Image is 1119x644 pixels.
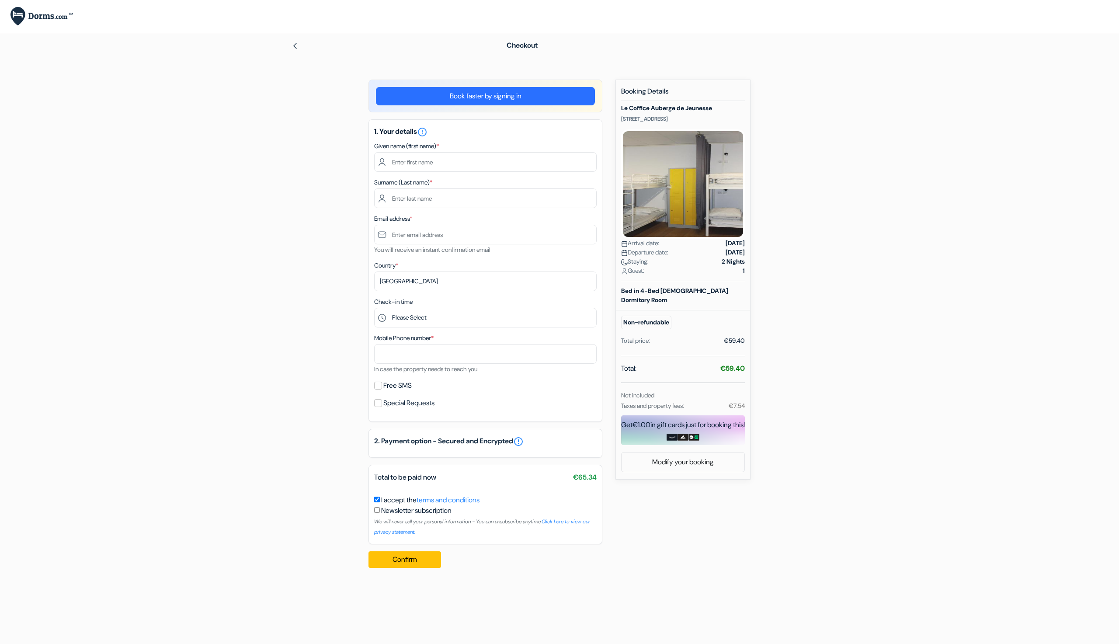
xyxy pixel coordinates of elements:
label: Surname (Last name) [374,178,432,187]
span: Staying: [621,257,649,266]
strong: 2 Nights [722,257,745,266]
small: Not included [621,391,654,399]
small: Taxes and property fees: [621,402,684,410]
a: error_outline [417,127,427,136]
div: Total price: [621,336,650,345]
span: €65.34 [573,472,597,483]
span: Total to be paid now [374,473,436,482]
button: Confirm [368,551,441,568]
label: Newsletter subscription [381,505,452,516]
img: Dorms.com [10,7,73,26]
h5: 1. Your details [374,127,597,137]
img: adidas-card.png [678,434,688,441]
img: amazon-card-no-text.png [667,434,678,441]
div: Get in gift cards just for booking this! [621,420,745,430]
h5: Booking Details [621,87,745,101]
label: Given name (first name) [374,142,439,151]
i: error_outline [417,127,427,137]
a: terms and conditions [417,495,480,505]
a: error_outline [513,436,524,447]
span: €1.00 [632,420,650,429]
a: Book faster by signing in [376,87,595,105]
input: Enter last name [374,188,597,208]
a: Modify your booking [622,454,744,470]
strong: €59.40 [720,364,745,373]
strong: 1 [743,266,745,275]
p: [STREET_ADDRESS] [621,115,745,122]
small: You will receive an instant confirmation email [374,246,490,254]
span: Departure date: [621,248,668,257]
strong: [DATE] [726,248,745,257]
img: left_arrow.svg [292,42,299,49]
label: I accept the [381,495,480,505]
label: Check-in time [374,297,413,306]
small: Non-refundable [621,316,671,329]
label: Country [374,261,398,270]
img: calendar.svg [621,250,628,256]
h5: Le Coffice Auberge de Jeunesse [621,104,745,112]
input: Enter first name [374,152,597,172]
img: user_icon.svg [621,268,628,275]
label: Mobile Phone number [374,334,434,343]
small: In case the property needs to reach you [374,365,477,373]
span: Checkout [507,41,538,50]
strong: [DATE] [726,239,745,248]
img: uber-uber-eats-card.png [688,434,699,441]
label: Special Requests [383,397,434,409]
input: Enter email address [374,225,597,244]
img: moon.svg [621,259,628,265]
label: Email address [374,214,412,223]
img: calendar.svg [621,240,628,247]
small: We will never sell your personal information - You can unsubscribe anytime. [374,518,590,536]
b: Bed in 4-Bed [DEMOGRAPHIC_DATA] Dormitory Room [621,287,728,304]
span: Guest: [621,266,644,275]
span: Arrival date: [621,239,659,248]
h5: 2. Payment option - Secured and Encrypted [374,436,597,447]
small: €7.54 [729,402,745,410]
div: €59.40 [724,336,745,345]
label: Free SMS [383,379,412,392]
span: Total: [621,363,636,374]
